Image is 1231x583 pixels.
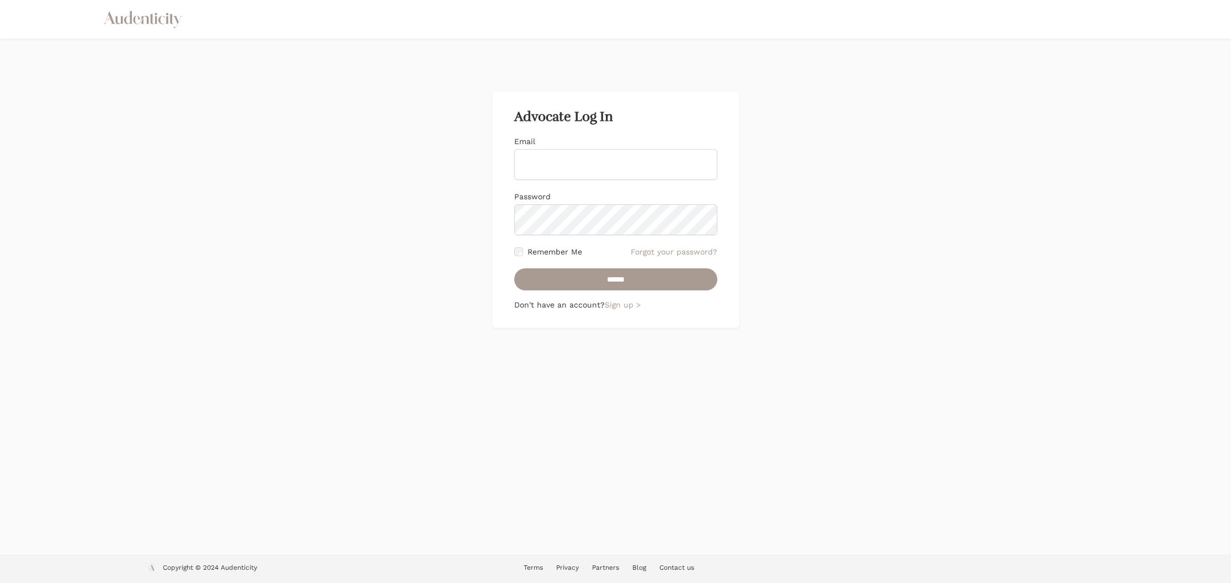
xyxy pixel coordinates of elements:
a: Forgot your password? [631,246,717,257]
a: Privacy [556,564,579,571]
label: Email [514,137,535,146]
p: Don't have an account? [514,299,717,310]
a: Sign up > [605,300,641,309]
a: Contact us [659,564,694,571]
label: Remember Me [527,246,582,257]
a: Terms [524,564,543,571]
a: Partners [592,564,619,571]
a: Blog [632,564,646,571]
label: Password [514,192,551,201]
p: Copyright © 2024 Audenticity [163,563,257,574]
h2: Advocate Log In [514,109,717,125]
